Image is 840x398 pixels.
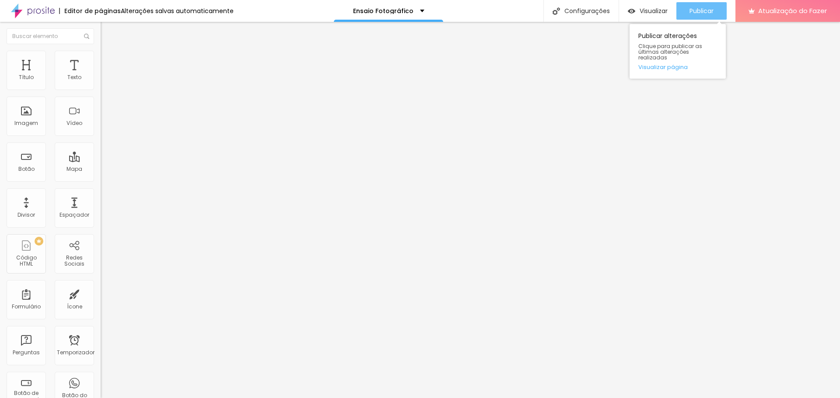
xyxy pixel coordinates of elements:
button: Visualizar [619,2,676,20]
img: view-1.svg [628,7,635,15]
font: Texto [67,73,81,81]
font: Ícone [67,303,82,310]
img: Ícone [84,34,89,39]
font: Mapa [66,165,82,173]
font: Código HTML [16,254,37,267]
font: Publicar [689,7,714,15]
font: Imagem [14,119,38,127]
font: Ensaio Fotográfico [353,7,413,15]
font: Alterações salvas automaticamente [121,7,234,15]
font: Temporizador [57,349,94,356]
font: Botão [18,165,35,173]
font: Publicar alterações [638,31,697,40]
font: Perguntas [13,349,40,356]
font: Clique para publicar as últimas alterações realizadas [638,42,702,61]
iframe: Editor [101,22,840,398]
a: Visualizar página [638,64,717,70]
font: Espaçador [59,211,89,218]
input: Buscar elemento [7,28,94,44]
font: Visualizar [640,7,668,15]
font: Divisor [17,211,35,218]
font: Atualização do Fazer [758,6,827,15]
font: Visualizar página [638,63,688,71]
font: Editor de páginas [64,7,121,15]
button: Publicar [676,2,727,20]
font: Vídeo [66,119,82,127]
font: Configurações [564,7,610,15]
font: Título [19,73,34,81]
font: Formulário [12,303,41,310]
font: Redes Sociais [64,254,84,267]
img: Ícone [553,7,560,15]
